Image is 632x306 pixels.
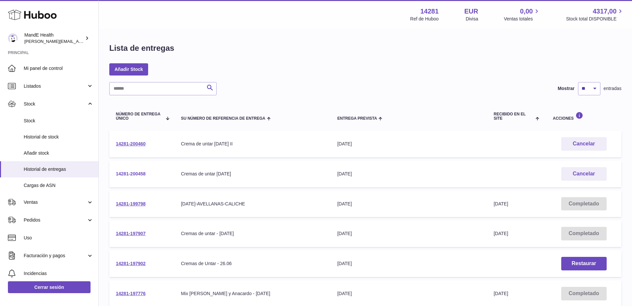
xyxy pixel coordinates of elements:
div: Ref de Huboo [410,16,438,22]
button: Cancelar [561,167,607,181]
span: Uso [24,235,93,241]
div: MandE Health [24,32,84,45]
button: Cancelar [561,137,607,151]
a: 4317,00 Stock total DISPONIBLE [566,7,624,22]
span: 0,00 [520,7,533,16]
span: Número de entrega único [116,112,162,121]
div: [DATE] [337,260,481,267]
a: Añadir Stock [109,63,148,75]
span: Stock [24,118,93,124]
span: Listados [24,83,87,89]
span: Cargas de ASN [24,182,93,189]
span: Ventas totales [504,16,540,22]
div: [DATE]-AVELLANAS-CALICHE [181,201,324,207]
div: Divisa [466,16,478,22]
img: luis.mendieta@mandehealth.com [8,33,18,43]
div: [DATE] [337,291,481,297]
span: Stock total DISPONIBLE [566,16,624,22]
button: Restaurar [561,257,607,270]
span: Su número de referencia de entrega [181,116,265,121]
div: Cremas de untar - [DATE] [181,230,324,237]
a: 14281-197776 [116,291,145,296]
div: [DATE] [337,201,481,207]
span: Mi panel de control [24,65,93,72]
a: 14281-200458 [116,171,145,176]
span: Ventas [24,199,87,205]
div: [DATE] [337,171,481,177]
div: Acciones [553,112,615,121]
h1: Lista de entregas [109,43,174,53]
span: Pedidos [24,217,87,223]
span: entradas [604,85,621,92]
div: Crema de untar [DATE] II [181,141,324,147]
div: [DATE] [337,230,481,237]
div: [DATE] [337,141,481,147]
div: Cremas de Untar - 26.06 [181,260,324,267]
span: Añadir stock [24,150,93,156]
label: Mostrar [558,85,574,92]
span: [DATE] [494,231,508,236]
span: Incidencias [24,270,93,277]
span: [DATE] [494,201,508,206]
a: 14281-197902 [116,261,145,266]
strong: EUR [464,7,478,16]
a: 0,00 Ventas totales [504,7,540,22]
strong: 14281 [420,7,439,16]
a: 14281-200460 [116,141,145,146]
span: Historial de stock [24,134,93,140]
span: [DATE] [494,291,508,296]
div: Cremas de untar [DATE] [181,171,324,177]
span: [PERSON_NAME][EMAIL_ADDRESS][DOMAIN_NAME] [24,39,132,44]
span: Entrega prevista [337,116,377,121]
a: 14281-199798 [116,201,145,206]
span: Facturación y pagos [24,253,87,259]
div: Mix [PERSON_NAME] y Anacardo - [DATE] [181,291,324,297]
span: Historial de entregas [24,166,93,172]
span: 4317,00 [593,7,617,16]
a: Cerrar sesión [8,281,91,293]
a: 14281-197907 [116,231,145,236]
span: Recibido en el site [494,112,534,121]
span: Stock [24,101,87,107]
